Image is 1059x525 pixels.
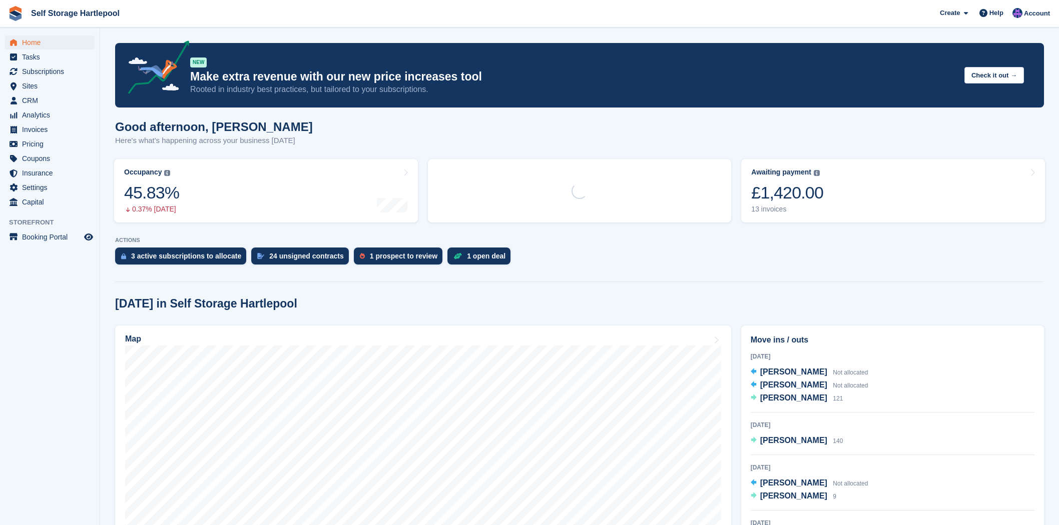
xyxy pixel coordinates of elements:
[115,237,1044,243] p: ACTIONS
[115,297,297,310] h2: [DATE] in Self Storage Hartlepool
[447,247,515,269] a: 1 open deal
[467,252,505,260] div: 1 open deal
[354,247,447,269] a: 1 prospect to review
[751,463,1034,472] div: [DATE]
[751,334,1034,346] h2: Move ins / outs
[115,120,313,133] h1: Good afternoon, [PERSON_NAME]
[833,493,836,500] span: 9
[8,6,23,21] img: stora-icon-8386f47178a22dfd0bd8f6a31ec36ba5ce8667c1dd55bd0f319d3a0aa187defe.svg
[5,93,95,107] a: menu
[989,8,1003,18] span: Help
[22,151,82,165] span: Coupons
[5,166,95,180] a: menu
[760,436,827,444] span: [PERSON_NAME]
[751,352,1034,361] div: [DATE]
[751,477,868,490] a: [PERSON_NAME] Not allocated
[5,64,95,78] a: menu
[5,108,95,122] a: menu
[22,93,82,107] span: CRM
[5,79,95,93] a: menu
[833,437,843,444] span: 140
[124,205,179,213] div: 0.37% [DATE]
[22,64,82,78] span: Subscriptions
[370,252,437,260] div: 1 prospect to review
[751,379,868,392] a: [PERSON_NAME] Not allocated
[833,369,868,376] span: Not allocated
[164,170,170,176] img: icon-info-grey-7440780725fd019a000dd9b08b2336e03edf1995a4989e88bcd33f0948082b44.svg
[833,395,843,402] span: 121
[22,79,82,93] span: Sites
[190,57,207,67] div: NEW
[22,50,82,64] span: Tasks
[115,135,313,146] p: Here's what's happening across your business [DATE]
[27,5,124,21] a: Self Storage Hartlepool
[751,420,1034,429] div: [DATE]
[269,252,344,260] div: 24 unsigned contracts
[964,67,1024,83] button: Check it out →
[22,137,82,151] span: Pricing
[190,69,956,84] p: Make extra revenue with our new price increases tool
[1012,8,1022,18] img: Sean Wood
[833,480,868,487] span: Not allocated
[9,217,100,227] span: Storefront
[5,137,95,151] a: menu
[124,168,162,176] div: Occupancy
[1024,8,1050,18] span: Account
[741,159,1045,222] a: Awaiting payment £1,420.00 13 invoices
[940,8,960,18] span: Create
[833,382,868,389] span: Not allocated
[760,491,827,500] span: [PERSON_NAME]
[5,230,95,244] a: menu
[257,253,264,259] img: contract_signature_icon-13c848040528278c33f63329250d36e43548de30e8caae1d1a13099fd9432cc5.svg
[83,231,95,243] a: Preview store
[751,490,836,503] a: [PERSON_NAME] 9
[22,166,82,180] span: Insurance
[760,380,827,389] span: [PERSON_NAME]
[751,205,823,213] div: 13 invoices
[22,108,82,122] span: Analytics
[115,247,251,269] a: 3 active subscriptions to allocate
[814,170,820,176] img: icon-info-grey-7440780725fd019a000dd9b08b2336e03edf1995a4989e88bcd33f0948082b44.svg
[760,367,827,376] span: [PERSON_NAME]
[453,252,462,259] img: deal-1b604bf984904fb50ccaf53a9ad4b4a5d6e5aea283cecdc64d6e3604feb123c2.svg
[131,252,241,260] div: 3 active subscriptions to allocate
[760,478,827,487] span: [PERSON_NAME]
[751,182,823,203] div: £1,420.00
[751,168,811,176] div: Awaiting payment
[22,122,82,136] span: Invoices
[22,180,82,194] span: Settings
[120,40,190,97] img: price-adjustments-announcement-icon-8257ccfd72463d97f412b2fc003d46551f7dbcb40ab6d574587a9cd5c0d94...
[124,182,179,203] div: 45.83%
[22,35,82,49] span: Home
[125,334,141,343] h2: Map
[760,393,827,402] span: [PERSON_NAME]
[5,35,95,49] a: menu
[251,247,354,269] a: 24 unsigned contracts
[190,84,956,95] p: Rooted in industry best practices, but tailored to your subscriptions.
[5,50,95,64] a: menu
[751,392,843,405] a: [PERSON_NAME] 121
[360,253,365,259] img: prospect-51fa495bee0391a8d652442698ab0144808aea92771e9ea1ae160a38d050c398.svg
[22,195,82,209] span: Capital
[121,253,126,259] img: active_subscription_to_allocate_icon-d502201f5373d7db506a760aba3b589e785aa758c864c3986d89f69b8ff3...
[751,366,868,379] a: [PERSON_NAME] Not allocated
[114,159,418,222] a: Occupancy 45.83% 0.37% [DATE]
[5,195,95,209] a: menu
[5,151,95,165] a: menu
[751,434,843,447] a: [PERSON_NAME] 140
[5,180,95,194] a: menu
[5,122,95,136] a: menu
[22,230,82,244] span: Booking Portal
